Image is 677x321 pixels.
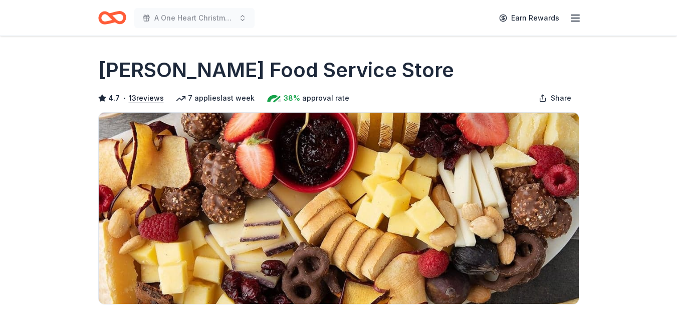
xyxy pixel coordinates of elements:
[154,12,235,24] span: A One Heart Christmas Celebration
[284,92,300,104] span: 38%
[551,92,571,104] span: Share
[176,92,255,104] div: 7 applies last week
[302,92,349,104] span: approval rate
[129,92,164,104] button: 13reviews
[122,94,126,102] span: •
[98,6,126,30] a: Home
[493,9,565,27] a: Earn Rewards
[98,56,454,84] h1: [PERSON_NAME] Food Service Store
[531,88,579,108] button: Share
[108,92,120,104] span: 4.7
[134,8,255,28] button: A One Heart Christmas Celebration
[99,113,579,304] img: Image for Gordon Food Service Store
